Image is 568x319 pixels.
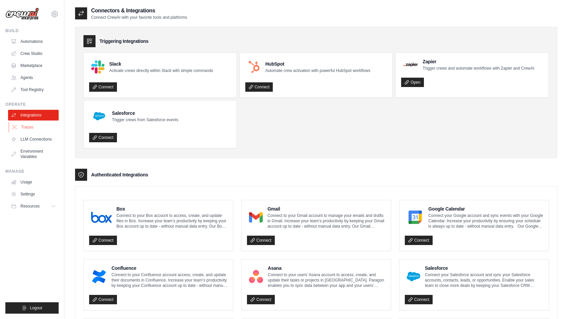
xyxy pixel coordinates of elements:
p: Trigger crews from Salesforce events [112,117,178,123]
a: Environment Variables [8,146,59,162]
div: Build [5,28,59,33]
a: Automations [8,36,59,47]
p: Connect CrewAI with your favorite tools and platforms [91,15,187,20]
a: Connect [89,295,117,304]
h4: Asana [268,265,385,271]
h4: Salesforce [112,110,178,116]
p: Connect to your Box account to access, create, and update files in Box. Increase your team’s prod... [116,213,228,229]
a: Connect [247,236,275,245]
h4: Salesforce [425,265,543,271]
a: Settings [8,189,59,200]
a: Traces [9,122,59,133]
img: Slack Logo [91,60,105,74]
p: Trigger crews and automate workflows with Zapier and CrewAI [423,66,534,71]
span: Resources [20,204,40,209]
img: Salesforce Logo [407,270,420,283]
h2: Connectors & Integrations [91,7,187,15]
img: Logo [5,8,39,20]
p: Automate crew activation with powerful HubSpot workflows [265,68,370,73]
a: Connect [89,133,117,142]
h4: Gmail [267,206,385,212]
h4: Slack [109,61,213,67]
a: Open [401,78,424,87]
div: Operate [5,102,59,107]
h4: Confluence [112,265,228,271]
h4: Box [116,206,228,212]
a: Integrations [8,110,59,121]
a: Connect [89,82,117,92]
p: Connect your Google account and sync events with your Google Calendar. Increase your productivity... [428,213,543,229]
img: Gmail Logo [249,211,263,224]
img: Confluence Logo [91,270,107,283]
h3: Triggering Integrations [100,38,148,45]
img: Box Logo [91,211,112,224]
button: Logout [5,302,59,314]
a: Connect [245,82,273,92]
span: Logout [30,305,42,311]
img: Salesforce Logo [91,108,107,124]
p: Connect your Salesforce account and sync your Salesforce accounts, contacts, leads, or opportunit... [425,272,543,288]
p: Connect to your users’ Asana account to access, create, and update their tasks or projects in [GE... [268,272,385,288]
div: Manage [5,169,59,174]
button: Resources [8,201,59,212]
a: Usage [8,177,59,187]
a: Agents [8,72,59,83]
img: HubSpot Logo [247,60,261,74]
a: Connect [405,236,433,245]
a: Connect [247,295,275,304]
h4: Google Calendar [428,206,543,212]
img: Google Calendar Logo [407,211,424,224]
p: Activate crews directly within Slack with simple commands [109,68,213,73]
a: Connect [405,295,433,304]
h4: Zapier [423,58,534,65]
a: Crew Studio [8,48,59,59]
a: Connect [89,236,117,245]
p: Connect to your Confluence account access, create, and update their documents in Confluence. Incr... [112,272,228,288]
h3: Authenticated Integrations [91,171,148,178]
h4: HubSpot [265,61,370,67]
p: Connect to your Gmail account to manage your emails and drafts in Gmail. Increase your team’s pro... [267,213,385,229]
a: Marketplace [8,60,59,71]
img: Asana Logo [249,270,263,283]
a: LLM Connections [8,134,59,145]
img: Zapier Logo [403,63,418,67]
a: Tool Registry [8,84,59,95]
